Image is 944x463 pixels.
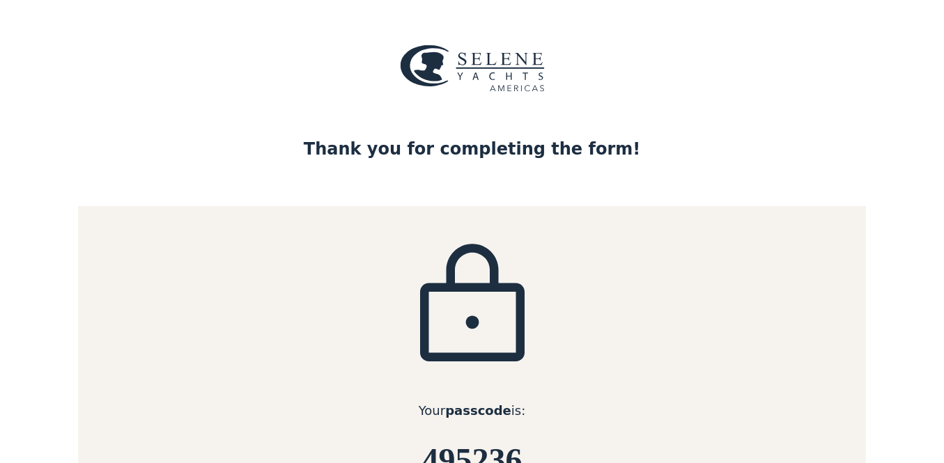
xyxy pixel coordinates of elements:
[304,136,640,162] div: Thank you for completing the form!
[400,45,545,92] img: logo
[78,401,866,420] div: Your is:
[403,240,542,379] img: icon
[445,403,511,418] strong: passcode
